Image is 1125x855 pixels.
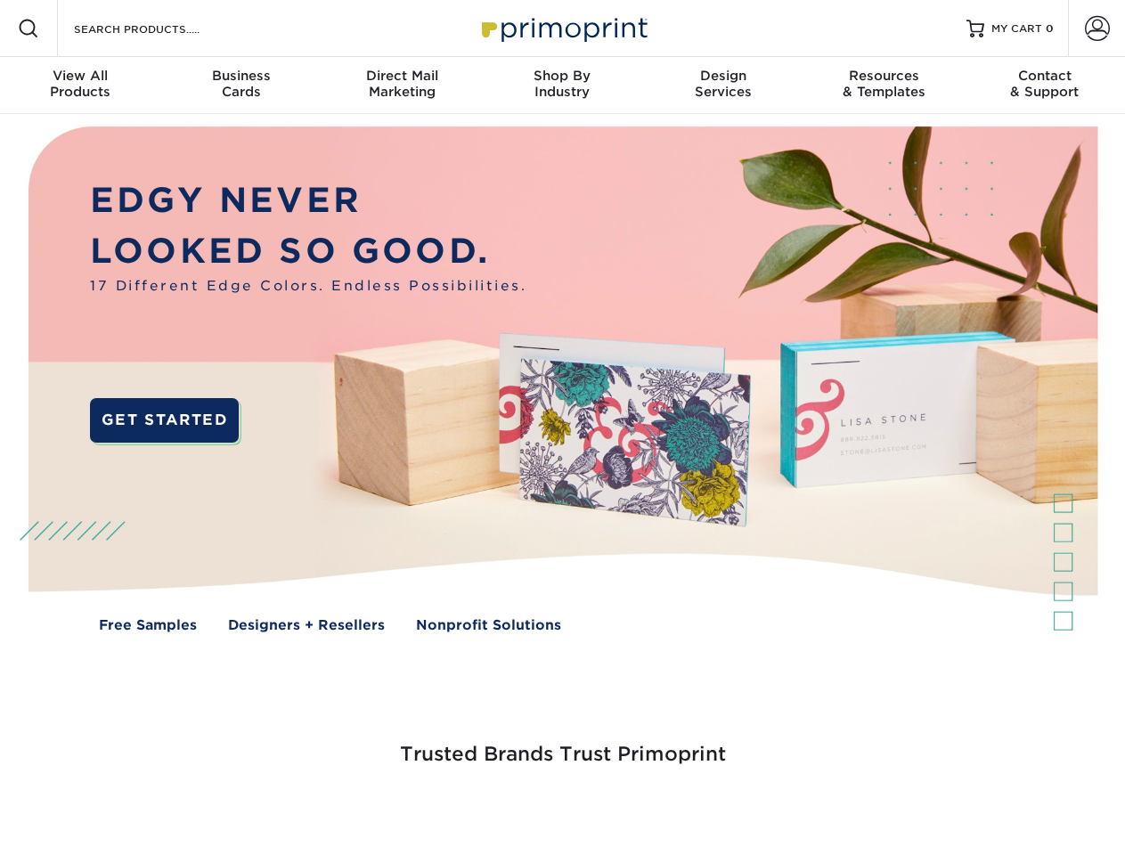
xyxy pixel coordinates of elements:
div: Cards [160,68,321,100]
span: Contact [965,68,1125,84]
a: Designers + Resellers [228,615,385,636]
span: Shop By [482,68,642,84]
img: Smoothie King [129,812,130,813]
div: Services [643,68,803,100]
span: 0 [1046,22,1054,35]
a: Resources& Templates [803,57,964,114]
img: Freeform [267,812,268,813]
a: DesignServices [643,57,803,114]
a: Direct MailMarketing [322,57,482,114]
img: Primoprint [474,9,652,47]
span: Design [643,68,803,84]
div: & Templates [803,68,964,100]
a: BusinessCards [160,57,321,114]
div: Industry [482,68,642,100]
div: Marketing [322,68,482,100]
a: Shop ByIndustry [482,57,642,114]
span: Resources [803,68,964,84]
span: 17 Different Edge Colors. Endless Possibilities. [90,276,526,297]
img: Goodwill [962,812,963,813]
img: Google [454,812,455,813]
p: EDGY NEVER [90,175,526,226]
span: MY CART [991,21,1042,37]
span: Direct Mail [322,68,482,84]
img: Mini [624,812,624,813]
input: SEARCH PRODUCTS..... [72,18,246,39]
p: LOOKED SO GOOD. [90,226,526,277]
a: Nonprofit Solutions [416,615,561,636]
h3: Trusted Brands Trust Primoprint [42,700,1084,787]
span: Business [160,68,321,84]
div: & Support [965,68,1125,100]
a: GET STARTED [90,398,239,443]
a: Free Samples [99,615,197,636]
img: Amazon [793,812,794,813]
a: Contact& Support [965,57,1125,114]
